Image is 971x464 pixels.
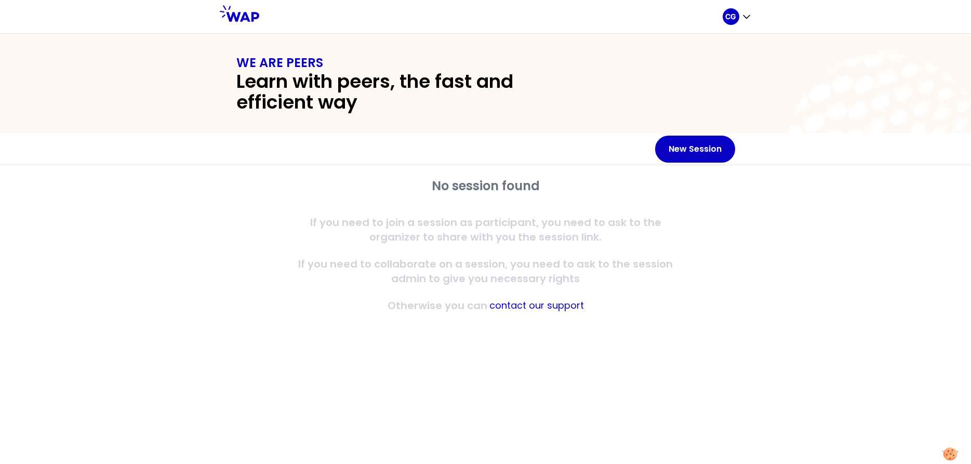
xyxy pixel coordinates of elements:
[286,178,685,194] h2: No session found
[236,55,735,71] h1: WE ARE PEERS
[388,298,487,313] p: Otherwise you can
[725,11,736,22] p: CG
[489,298,584,313] button: contact our support
[655,136,735,163] button: New Session
[286,257,685,286] p: If you need to collaborate on a session, you need to ask to the session admin to give you necessa...
[286,215,685,244] p: If you need to join a session as participant, you need to ask to the organizer to share with you ...
[236,71,586,113] h2: Learn with peers, the fast and efficient way
[723,8,752,25] button: CG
